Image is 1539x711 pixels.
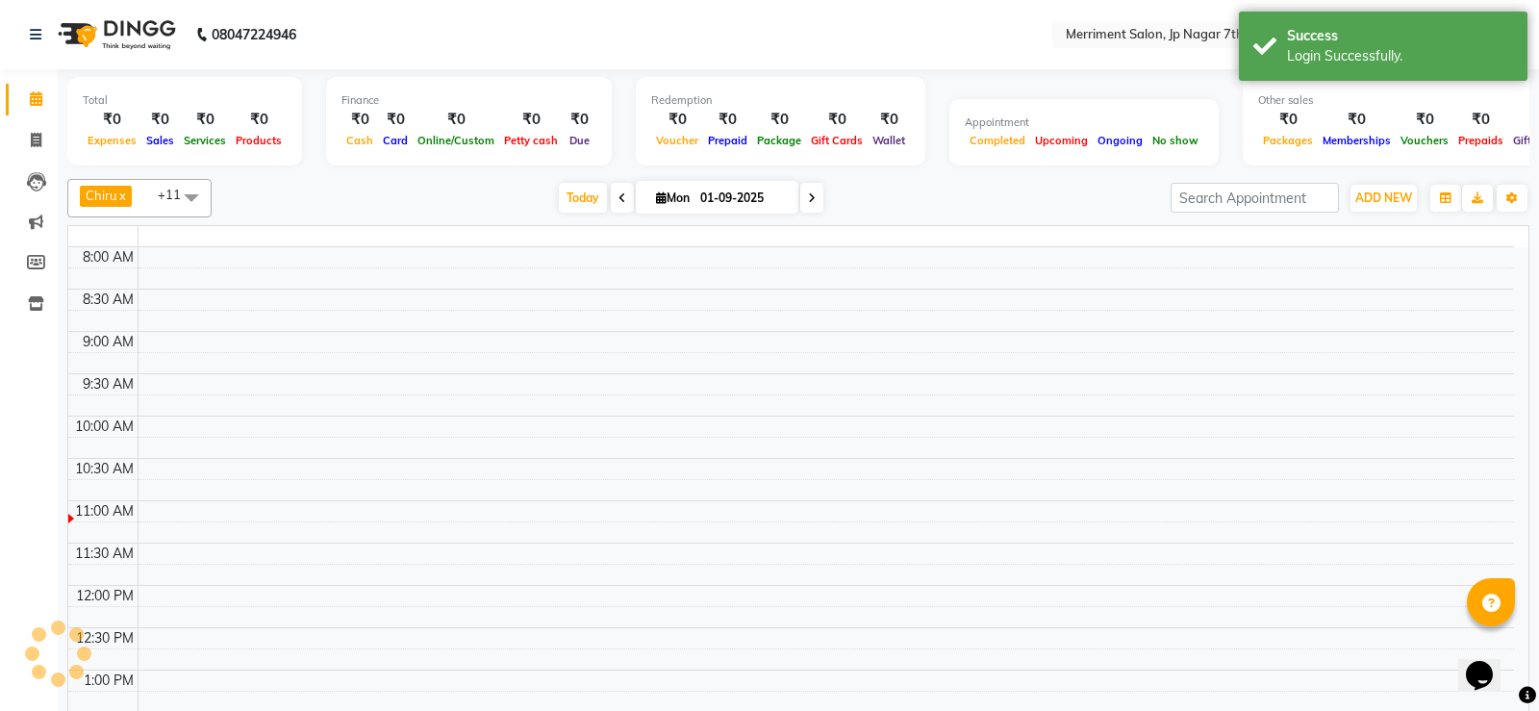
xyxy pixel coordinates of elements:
[71,544,138,564] div: 11:30 AM
[413,134,499,147] span: Online/Custom
[83,109,141,131] div: ₹0
[1093,134,1148,147] span: Ongoing
[651,109,703,131] div: ₹0
[117,188,126,203] a: x
[565,134,594,147] span: Due
[1030,134,1093,147] span: Upcoming
[1453,134,1508,147] span: Prepaids
[1258,109,1318,131] div: ₹0
[72,628,138,648] div: 12:30 PM
[80,671,138,691] div: 1:00 PM
[1287,26,1513,46] div: Success
[806,109,868,131] div: ₹0
[752,109,806,131] div: ₹0
[563,109,596,131] div: ₹0
[868,109,910,131] div: ₹0
[499,109,563,131] div: ₹0
[79,374,138,394] div: 9:30 AM
[79,332,138,352] div: 9:00 AM
[341,109,378,131] div: ₹0
[231,134,287,147] span: Products
[86,188,117,203] span: Chiru
[231,109,287,131] div: ₹0
[79,290,138,310] div: 8:30 AM
[72,586,138,606] div: 12:00 PM
[965,114,1203,131] div: Appointment
[703,134,752,147] span: Prepaid
[1148,134,1203,147] span: No show
[71,417,138,437] div: 10:00 AM
[413,109,499,131] div: ₹0
[1258,134,1318,147] span: Packages
[341,92,596,109] div: Finance
[694,184,791,213] input: 2025-09-01
[83,134,141,147] span: Expenses
[71,459,138,479] div: 10:30 AM
[141,109,179,131] div: ₹0
[179,109,231,131] div: ₹0
[212,8,296,62] b: 08047224946
[651,134,703,147] span: Voucher
[1396,109,1453,131] div: ₹0
[752,134,806,147] span: Package
[1171,183,1339,213] input: Search Appointment
[1318,109,1396,131] div: ₹0
[378,134,413,147] span: Card
[868,134,910,147] span: Wallet
[1318,134,1396,147] span: Memberships
[499,134,563,147] span: Petty cash
[79,247,138,267] div: 8:00 AM
[1287,46,1513,66] div: Login Successfully.
[1458,634,1520,692] iframe: chat widget
[341,134,378,147] span: Cash
[806,134,868,147] span: Gift Cards
[1350,185,1417,212] button: ADD NEW
[141,134,179,147] span: Sales
[1453,109,1508,131] div: ₹0
[965,134,1030,147] span: Completed
[1396,134,1453,147] span: Vouchers
[378,109,413,131] div: ₹0
[559,183,607,213] span: Today
[83,92,287,109] div: Total
[651,190,694,205] span: Mon
[1355,190,1412,205] span: ADD NEW
[179,134,231,147] span: Services
[49,8,181,62] img: logo
[703,109,752,131] div: ₹0
[158,187,195,202] span: +11
[71,501,138,521] div: 11:00 AM
[651,92,910,109] div: Redemption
